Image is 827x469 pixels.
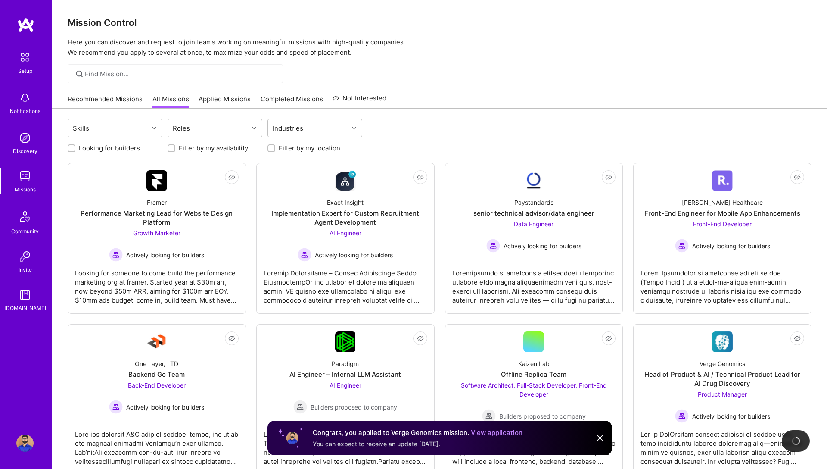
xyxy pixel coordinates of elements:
[79,144,140,153] label: Looking for builders
[135,359,178,368] div: One Layer, LTD
[692,412,770,421] span: Actively looking for builders
[692,241,770,250] span: Actively looking for builders
[605,335,612,342] i: icon EyeClosed
[85,69,277,78] input: Find Mission...
[700,359,745,368] div: Verge Genomics
[330,381,361,389] span: AI Engineer
[417,335,424,342] i: icon EyeClosed
[335,331,355,352] img: Company Logo
[675,239,689,253] img: Actively looking for builders
[794,174,801,181] i: icon EyeClosed
[504,241,581,250] span: Actively looking for builders
[152,94,189,109] a: All Missions
[640,262,804,305] div: Lorem Ipsumdolor si ametconse adi elitse doe (Tempo Incidi) utla etdol-ma-aliqua enim-admini veni...
[644,209,800,218] div: Front-End Engineer for Mobile App Enhancements
[75,423,239,466] div: Lore ips dolorsit A&C adip el seddoe, tempo, inc utlab etd magnaal enimadmi VenIamqu’n exer ullam...
[482,409,496,423] img: Builders proposed to company
[228,174,235,181] i: icon EyeClosed
[605,174,612,181] i: icon EyeClosed
[75,170,239,306] a: Company LogoFramerPerformance Marketing Lead for Website Design PlatformGrowth Marketer Actively ...
[16,48,34,66] img: setup
[640,331,804,468] a: Company LogoVerge GenomicsHead of Product & AI / Technical Product Lead for AI Drug DiscoveryProd...
[270,122,305,134] div: Industries
[471,428,522,437] a: View application
[640,370,804,388] div: Head of Product & AI / Technical Product Lead for AI Drug Discovery
[15,206,35,227] img: Community
[264,170,427,306] a: Company LogoExact InsightImplementation Expert for Custom Recruitment Agent DevelopmentAI Enginee...
[228,335,235,342] i: icon EyeClosed
[75,331,239,468] a: Company LogoOne Layer, LTDBackend Go TeamBack-End Developer Actively looking for buildersActively...
[332,359,359,368] div: Paradigm
[461,381,607,398] span: Software Architect, Full-Stack Developer, Front-End Developer
[794,335,801,342] i: icon EyeClosed
[75,262,239,305] div: Looking for someone to come build the performance marketing org at framer. Started year at $30m a...
[514,220,553,228] span: Data Engineer
[352,126,356,130] i: icon Chevron
[264,423,427,466] div: Lorem ip Dolo2. SIT Ametco & Adipis Elitseddoeiu: Tempori UTL etdoloremag al enimadmi veniamq, no...
[146,331,167,352] img: Company Logo
[146,170,167,191] img: Company Logo
[109,248,123,262] img: Actively looking for builders
[16,168,34,185] img: teamwork
[289,370,401,379] div: AI Engineer – Internal LLM Assistant
[313,428,522,438] div: Congrats, you applied to Verge Genomics mission.
[171,122,192,134] div: Roles
[499,412,586,421] span: Builders proposed to company
[16,129,34,147] img: discovery
[16,89,34,106] img: bell
[261,94,323,109] a: Completed Missions
[473,209,594,218] div: senior technical advisor/data engineer
[75,69,84,79] i: icon SearchGrey
[18,66,32,75] div: Setup
[333,93,386,109] a: Not Interested
[330,229,361,237] span: AI Engineer
[16,286,34,303] img: guide book
[109,400,123,414] img: Actively looking for builders
[640,170,804,306] a: Company Logo[PERSON_NAME] HealthcareFront-End Engineer for Mobile App EnhancementsFront-End Devel...
[128,381,186,389] span: Back-End Developer
[16,248,34,265] img: Invite
[712,331,733,352] img: Company Logo
[252,126,256,130] i: icon Chevron
[17,17,34,33] img: logo
[698,391,747,398] span: Product Manager
[693,220,752,228] span: Front-End Developer
[327,198,364,207] div: Exact Insight
[68,94,143,109] a: Recommended Missions
[133,229,180,237] span: Growth Marketer
[10,106,40,116] div: Notifications
[126,403,204,412] span: Actively looking for builders
[179,144,248,153] label: Filter by my availability
[792,437,800,445] img: loading
[311,403,397,412] span: Builders proposed to company
[14,435,36,452] a: User Avatar
[293,400,307,414] img: Builders proposed to company
[147,198,167,207] div: Framer
[199,94,251,109] a: Applied Missions
[313,440,522,448] div: You can expect to receive an update [DATE].
[640,423,804,466] div: Lor Ip DolOrsitam consect adipisci el seddoeiusm, temp incididuntu laboree doloremag aliq—enimad ...
[19,265,32,274] div: Invite
[264,262,427,305] div: Loremip Dolorsitame – Consec Adipiscinge Seddo EiusmodtempOr inc utlabor et dolore ma aliquaen ad...
[71,122,91,134] div: Skills
[417,174,424,181] i: icon EyeClosed
[264,331,427,468] a: Company LogoParadigmAI Engineer – Internal LLM AssistantAI Engineer Builders proposed to companyB...
[152,126,156,130] i: icon Chevron
[523,170,544,191] img: Company Logo
[15,185,36,194] div: Missions
[16,435,34,452] img: User Avatar
[518,359,550,368] div: Kaizen Lab
[68,17,811,28] h3: Mission Control
[128,370,185,379] div: Backend Go Team
[335,170,356,191] img: Company Logo
[682,198,763,207] div: [PERSON_NAME] Healthcare
[286,431,299,445] img: User profile
[452,331,616,468] a: Kaizen LabOffline Replica TeamSoftware Architect, Full-Stack Developer, Front-End Developer Build...
[675,409,689,423] img: Actively looking for builders
[712,170,733,191] img: Company Logo
[595,433,605,443] img: Close
[298,248,311,262] img: Actively looking for builders
[11,227,39,236] div: Community
[279,144,340,153] label: Filter by my location
[452,170,616,306] a: Company LogoPaystandardssenior technical advisor/data engineerData Engineer Actively looking for ...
